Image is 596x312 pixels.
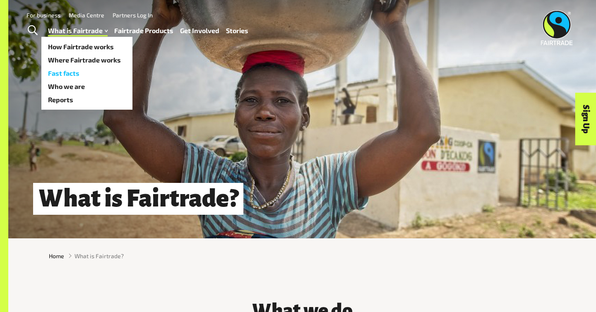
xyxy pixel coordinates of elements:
[33,183,243,215] h1: What is Fairtrade?
[26,12,60,19] a: For business
[113,12,153,19] a: Partners Log In
[41,53,132,67] a: Where Fairtrade works
[180,25,219,37] a: Get Involved
[541,10,573,45] img: Fairtrade Australia New Zealand logo
[49,252,64,260] a: Home
[114,25,173,37] a: Fairtrade Products
[22,20,43,41] a: Toggle Search
[41,40,132,53] a: How Fairtrade works
[226,25,248,37] a: Stories
[74,252,124,260] span: What is Fairtrade?
[69,12,104,19] a: Media Centre
[41,67,132,80] a: Fast facts
[41,93,132,106] a: Reports
[41,80,132,93] a: Who we are
[48,25,108,37] a: What is Fairtrade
